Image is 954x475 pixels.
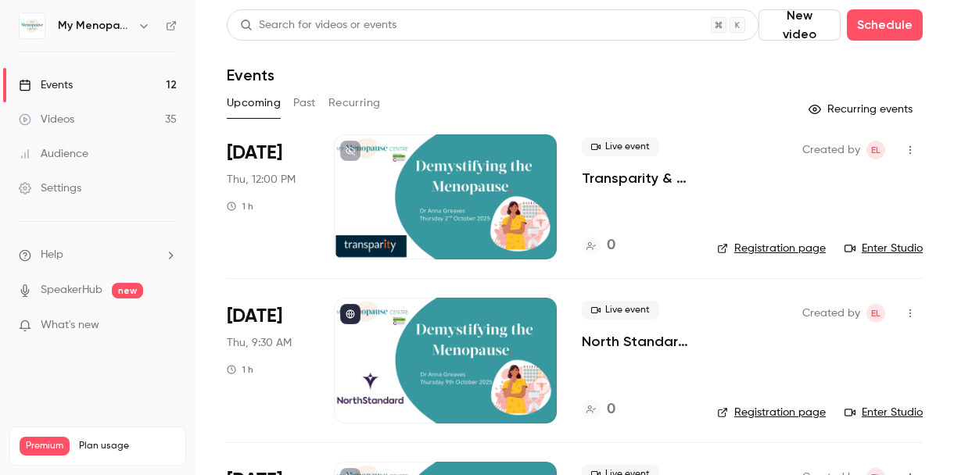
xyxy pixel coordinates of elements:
span: Thu, 9:30 AM [227,335,292,351]
span: Emma Lambourne [866,304,885,323]
button: Recurring events [802,97,923,122]
div: 1 h [227,200,253,212]
span: Help [41,247,63,263]
div: Events [19,77,73,93]
span: Plan usage [79,440,176,452]
span: new [112,283,143,298]
span: Thu, 12:00 PM [227,172,296,187]
button: Schedule [847,9,923,41]
a: SpeakerHub [41,282,102,298]
span: Created by [802,141,860,159]
a: Transparity & My Menopause Centre, presents "Demystifying the Menopause" [582,169,692,187]
li: help-dropdown-opener [19,247,177,263]
a: Enter Studio [845,241,923,256]
button: Upcoming [227,91,281,116]
div: Search for videos or events [240,17,396,34]
div: Oct 2 Thu, 12:00 PM (Europe/London) [227,134,309,259]
a: 0 [582,235,615,256]
h4: 0 [607,235,615,256]
div: Videos [19,112,74,127]
a: North Standard & My Menopause Centre presents "Demystifying the Menopause" [582,332,692,351]
span: Live event [582,301,659,320]
div: Settings [19,180,81,196]
span: What's new [41,317,99,334]
span: Created by [802,304,860,323]
button: New video [759,9,841,41]
h1: Events [227,66,274,84]
a: 0 [582,399,615,420]
span: [DATE] [227,304,282,329]
a: Registration page [717,405,826,420]
span: Emma Lambourne [866,141,885,159]
span: Premium [20,437,70,455]
div: 1 h [227,363,253,376]
div: Oct 9 Thu, 9:30 AM (Europe/London) [227,298,309,423]
a: Registration page [717,241,826,256]
iframe: Noticeable Trigger [158,319,177,333]
button: Past [293,91,316,116]
span: [DATE] [227,141,282,166]
button: Recurring [328,91,381,116]
a: Enter Studio [845,405,923,420]
span: EL [871,304,880,323]
span: EL [871,141,880,159]
h4: 0 [607,399,615,420]
div: Audience [19,146,88,162]
span: Live event [582,137,659,156]
img: My Menopause Centre [20,13,45,38]
h6: My Menopause Centre [58,18,131,34]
